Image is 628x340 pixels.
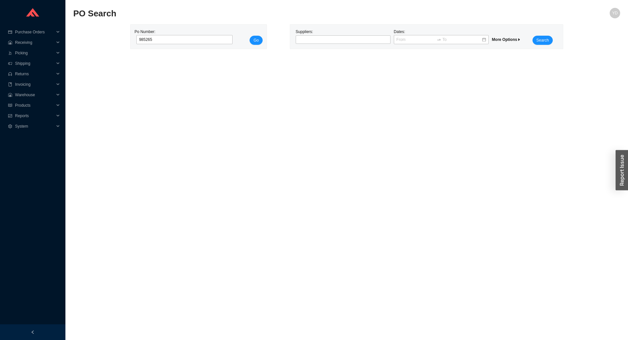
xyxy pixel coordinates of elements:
[73,8,483,19] h2: PO Search
[15,111,54,121] span: Reports
[15,58,54,69] span: Shipping
[532,36,553,45] button: Search
[8,72,12,76] span: customer-service
[8,82,12,86] span: book
[15,69,54,79] span: Returns
[250,36,263,45] button: Go
[437,37,441,42] span: to
[15,79,54,90] span: Invoicing
[8,103,12,107] span: read
[8,114,12,118] span: fund
[15,90,54,100] span: Warehouse
[612,8,618,18] span: YD
[134,28,231,45] div: Po Number:
[15,100,54,111] span: Products
[15,121,54,132] span: System
[392,28,490,45] div: Dates:
[253,37,259,44] span: Go
[8,124,12,128] span: setting
[15,27,54,37] span: Purchase Orders
[443,36,481,43] input: To
[15,48,54,58] span: Picking
[396,36,435,43] input: From
[8,30,12,34] span: credit-card
[15,37,54,48] span: Receiving
[492,37,521,42] span: More Options
[294,28,392,45] div: Suppliers:
[517,38,521,42] span: caret-right
[437,37,441,42] span: swap-right
[31,330,35,334] span: left
[536,37,549,44] span: Search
